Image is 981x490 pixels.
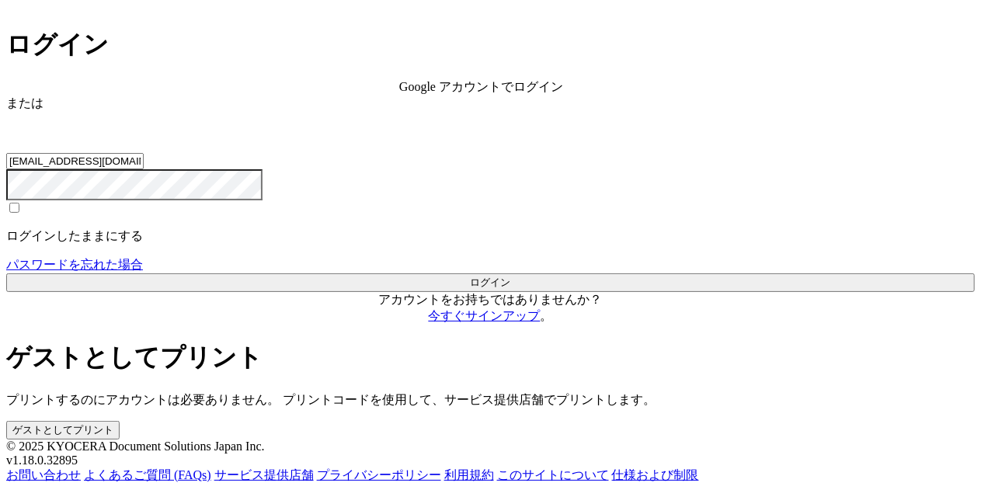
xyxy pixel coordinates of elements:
[6,96,975,112] div: または
[6,28,975,62] h1: ログイン
[214,468,314,481] a: サービス提供店舗
[6,258,143,271] a: パスワードを忘れた場合
[612,468,699,481] a: 仕様および制限
[6,341,975,375] h1: ゲストとしてプリント
[399,80,563,93] span: Google アカウントでログイン
[317,468,441,481] a: プライバシーポリシー
[6,292,975,325] p: アカウントをお持ちではありませんか？
[6,228,975,245] p: ログインしたままにする
[6,153,144,169] input: メールアドレス
[6,440,265,453] span: © 2025 KYOCERA Document Solutions Japan Inc.
[497,468,609,481] a: このサイトについて
[444,468,494,481] a: 利用規約
[6,273,975,292] button: ログイン
[429,309,553,322] span: 。
[84,468,211,481] a: よくあるご質問 (FAQs)
[429,309,541,322] a: 今すぐサインアップ
[6,392,975,408] p: プリントするのにアカウントは必要ありません。 プリントコードを使用して、サービス提供店舗でプリントします。
[6,421,120,440] button: ゲストとしてプリント
[6,468,81,481] a: お問い合わせ
[6,454,78,467] span: v1.18.0.32895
